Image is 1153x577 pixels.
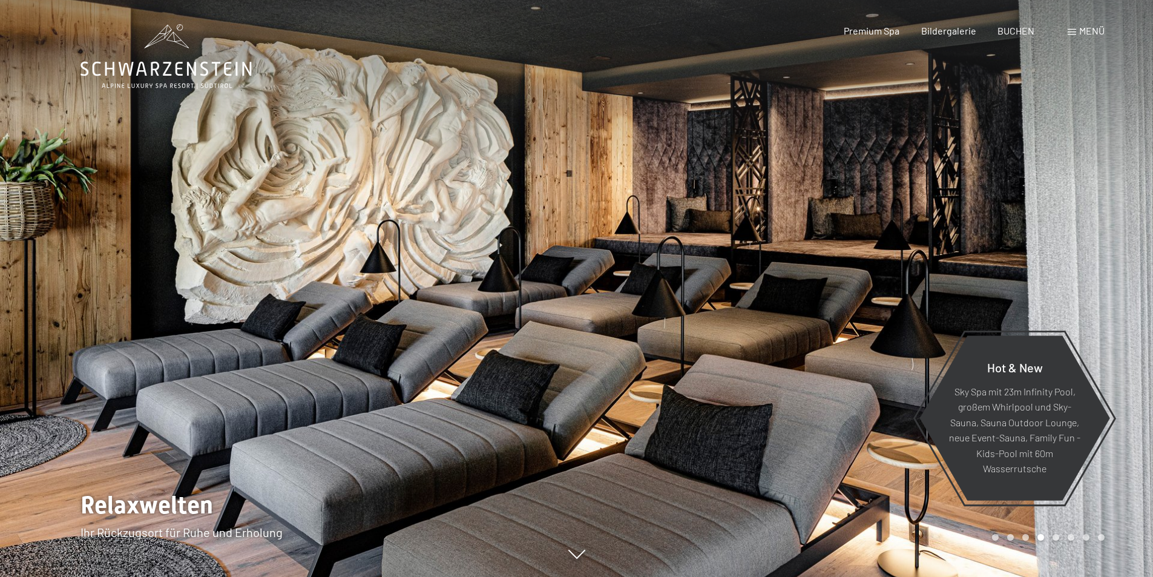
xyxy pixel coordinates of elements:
div: Carousel Page 6 [1068,534,1074,541]
div: Carousel Pagination [988,534,1105,541]
a: BUCHEN [997,25,1034,36]
span: Hot & New [987,360,1043,374]
a: Premium Spa [844,25,899,36]
div: Carousel Page 5 [1053,534,1059,541]
div: Carousel Page 1 [992,534,999,541]
div: Carousel Page 2 [1007,534,1014,541]
div: Carousel Page 3 [1022,534,1029,541]
div: Carousel Page 4 (Current Slide) [1037,534,1044,541]
span: Menü [1079,25,1105,36]
p: Sky Spa mit 23m Infinity Pool, großem Whirlpool und Sky-Sauna, Sauna Outdoor Lounge, neue Event-S... [949,383,1080,476]
a: Bildergalerie [921,25,976,36]
div: Carousel Page 7 [1083,534,1089,541]
a: Hot & New Sky Spa mit 23m Infinity Pool, großem Whirlpool und Sky-Sauna, Sauna Outdoor Lounge, ne... [919,335,1111,501]
div: Carousel Page 8 [1098,534,1105,541]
